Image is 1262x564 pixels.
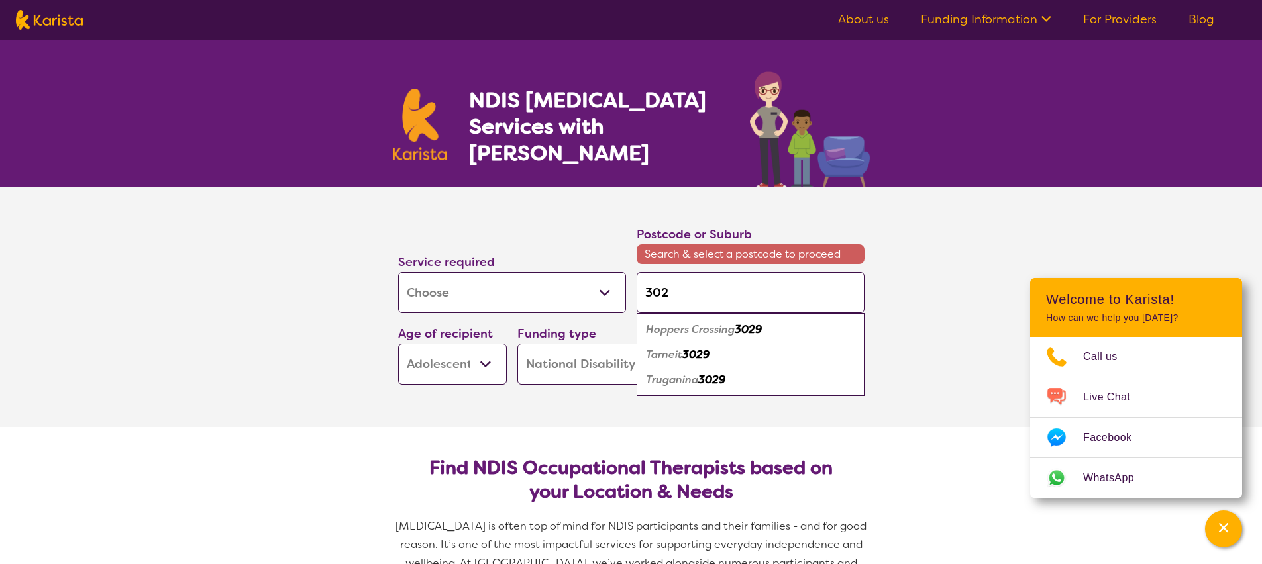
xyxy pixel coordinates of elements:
[838,11,889,27] a: About us
[1083,387,1146,407] span: Live Chat
[1083,468,1150,488] span: WhatsApp
[682,348,710,361] em: 3029
[637,244,865,264] span: Search & select a postcode to proceed
[393,89,447,160] img: Karista logo
[1188,11,1214,27] a: Blog
[1046,312,1226,324] p: How can we help you [DATE]?
[1083,11,1157,27] a: For Providers
[398,254,495,270] label: Service required
[1030,278,1242,498] div: Channel Menu
[1205,510,1242,547] button: Channel Menu
[517,326,596,342] label: Funding type
[1046,291,1226,307] h2: Welcome to Karista!
[646,348,682,361] em: Tarneit
[646,322,735,336] em: Hoppers Crossing
[398,326,493,342] label: Age of recipient
[646,373,698,387] em: Truganina
[643,342,858,367] div: Tarneit 3029
[637,272,865,313] input: Type
[750,71,870,187] img: occupational-therapy
[1030,337,1242,498] ul: Choose channel
[643,317,858,342] div: Hoppers Crossing 3029
[637,226,752,242] label: Postcode or Suburb
[1083,428,1147,447] span: Facebook
[409,456,854,504] h2: Find NDIS Occupational Therapists based on your Location & Needs
[1083,347,1133,367] span: Call us
[643,367,858,393] div: Truganina 3029
[16,10,83,30] img: Karista logo
[921,11,1051,27] a: Funding Information
[1030,458,1242,498] a: Web link opens in a new tab.
[698,373,725,387] em: 3029
[469,87,727,166] h1: NDIS [MEDICAL_DATA] Services with [PERSON_NAME]
[735,322,762,336] em: 3029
